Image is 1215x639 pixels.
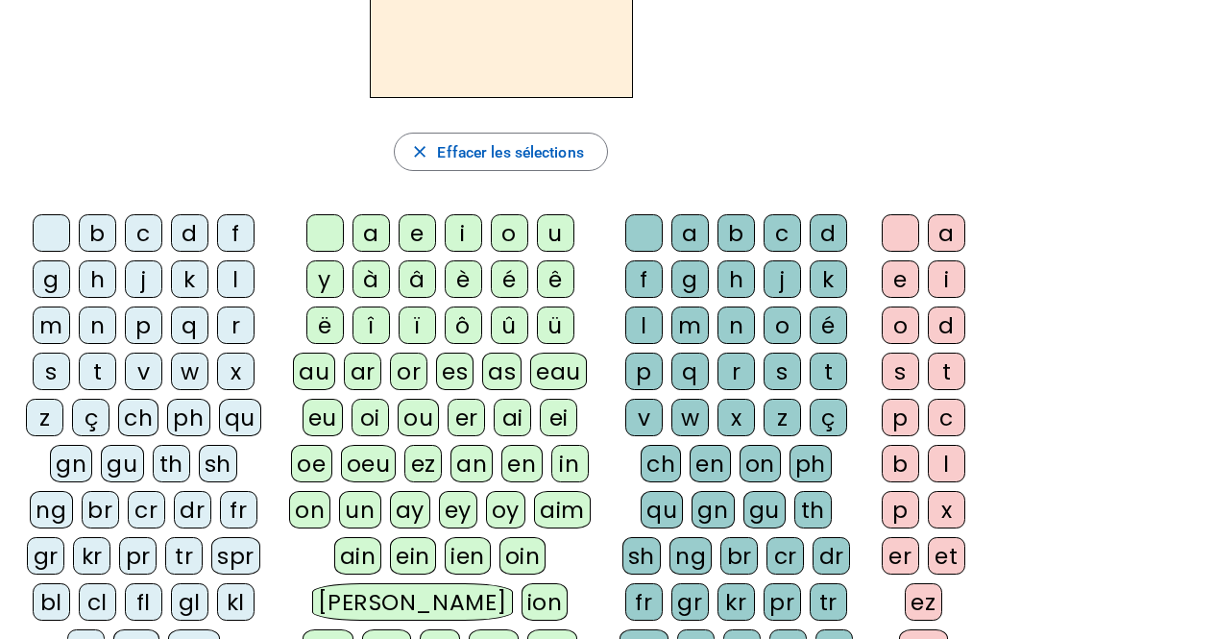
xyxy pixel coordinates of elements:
[810,307,847,344] div: é
[399,214,436,252] div: e
[171,260,208,298] div: k
[217,353,255,390] div: x
[293,353,335,390] div: au
[794,491,832,528] div: th
[171,307,208,344] div: q
[928,214,965,252] div: a
[291,445,331,482] div: oe
[764,399,801,436] div: z
[671,307,709,344] div: m
[622,537,661,575] div: sh
[125,260,162,298] div: j
[522,583,569,621] div: ion
[79,260,116,298] div: h
[764,214,801,252] div: c
[671,399,709,436] div: w
[491,307,528,344] div: û
[33,307,70,344] div: m
[219,399,261,436] div: qu
[810,583,847,621] div: tr
[540,399,577,436] div: ei
[339,491,380,528] div: un
[101,445,143,482] div: gu
[692,491,734,528] div: gn
[217,214,255,252] div: f
[486,491,525,528] div: oy
[764,307,801,344] div: o
[882,399,919,436] div: p
[625,583,663,621] div: fr
[625,399,663,436] div: v
[33,260,70,298] div: g
[341,445,397,482] div: oeu
[810,214,847,252] div: d
[398,399,439,436] div: ou
[537,214,574,252] div: u
[439,491,477,528] div: ey
[79,353,116,390] div: t
[171,583,208,621] div: gl
[491,214,528,252] div: o
[171,214,208,252] div: d
[344,353,381,390] div: ar
[720,537,758,575] div: br
[499,537,547,575] div: oin
[717,399,755,436] div: x
[537,260,574,298] div: ê
[410,142,429,161] mat-icon: close
[690,445,730,482] div: en
[928,445,965,482] div: l
[119,537,157,575] div: pr
[26,399,63,436] div: z
[882,307,919,344] div: o
[928,260,965,298] div: i
[171,353,208,390] div: w
[764,260,801,298] div: j
[404,445,442,482] div: ez
[625,260,663,298] div: f
[882,445,919,482] div: b
[717,583,755,621] div: kr
[625,353,663,390] div: p
[217,307,255,344] div: r
[334,537,382,575] div: ain
[167,399,209,436] div: ph
[199,445,237,482] div: sh
[928,307,965,344] div: d
[217,260,255,298] div: l
[289,491,330,528] div: on
[928,491,965,528] div: x
[50,445,92,482] div: gn
[537,307,574,344] div: ü
[33,353,70,390] div: s
[352,399,389,436] div: oi
[669,537,712,575] div: ng
[352,260,390,298] div: à
[882,260,919,298] div: e
[810,353,847,390] div: t
[79,307,116,344] div: n
[764,583,801,621] div: pr
[217,583,255,621] div: kl
[671,353,709,390] div: q
[352,307,390,344] div: î
[399,307,436,344] div: ï
[813,537,850,575] div: dr
[905,583,942,621] div: ez
[79,583,116,621] div: cl
[717,307,755,344] div: n
[125,307,162,344] div: p
[128,491,165,528] div: cr
[551,445,589,482] div: in
[717,353,755,390] div: r
[79,214,116,252] div: b
[494,399,531,436] div: ai
[445,307,482,344] div: ô
[482,353,522,390] div: as
[530,353,587,390] div: eau
[717,260,755,298] div: h
[73,537,110,575] div: kr
[766,537,804,575] div: cr
[306,307,344,344] div: ë
[625,307,663,344] div: l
